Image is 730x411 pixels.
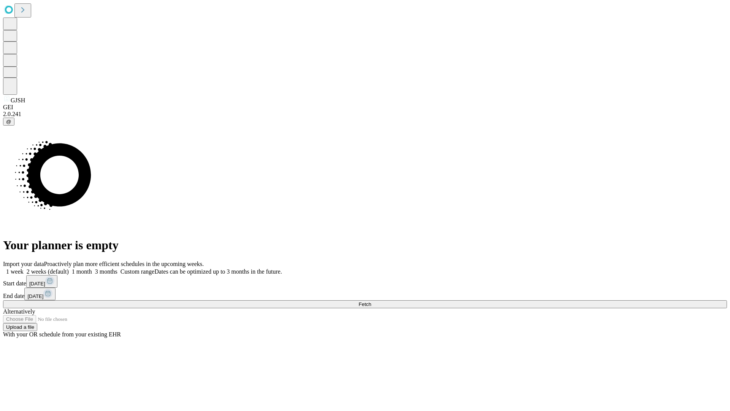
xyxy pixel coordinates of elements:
span: Alternatively [3,308,35,315]
h1: Your planner is empty [3,238,727,252]
span: 3 months [95,268,117,275]
button: [DATE] [24,288,56,300]
div: GEI [3,104,727,111]
div: End date [3,288,727,300]
span: 1 month [72,268,92,275]
div: Start date [3,275,727,288]
span: @ [6,119,11,124]
span: Import your data [3,261,44,267]
button: @ [3,118,14,126]
span: Fetch [359,301,371,307]
button: Fetch [3,300,727,308]
span: [DATE] [29,281,45,287]
span: GJSH [11,97,25,104]
span: With your OR schedule from your existing EHR [3,331,121,338]
span: 2 weeks (default) [27,268,69,275]
span: Dates can be optimized up to 3 months in the future. [154,268,282,275]
div: 2.0.241 [3,111,727,118]
span: Proactively plan more efficient schedules in the upcoming weeks. [44,261,204,267]
button: [DATE] [26,275,57,288]
button: Upload a file [3,323,37,331]
span: Custom range [121,268,154,275]
span: 1 week [6,268,24,275]
span: [DATE] [27,293,43,299]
